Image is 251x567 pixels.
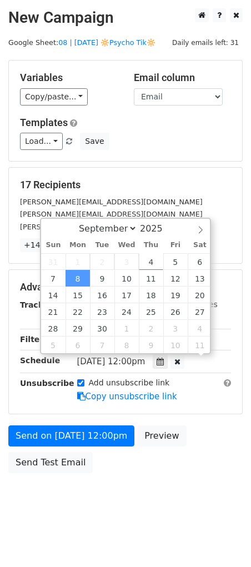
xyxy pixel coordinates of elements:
span: August 31, 2025 [41,253,66,270]
span: September 24, 2025 [114,303,139,320]
span: September 15, 2025 [66,287,90,303]
a: Send on [DATE] 12:00pm [8,425,134,446]
small: [PERSON_NAME][EMAIL_ADDRESS][DOMAIN_NAME] [20,210,203,218]
span: September 29, 2025 [66,320,90,337]
span: September 3, 2025 [114,253,139,270]
label: Add unsubscribe link [89,377,170,389]
a: Copy/paste... [20,88,88,106]
span: September 18, 2025 [139,287,163,303]
span: September 22, 2025 [66,303,90,320]
span: September 28, 2025 [41,320,66,337]
a: Load... [20,133,63,150]
span: October 8, 2025 [114,337,139,353]
iframe: Chat Widget [195,514,251,567]
span: Mon [66,242,90,249]
span: Sat [188,242,212,249]
span: Tue [90,242,114,249]
span: September 1, 2025 [66,253,90,270]
h5: Advanced [20,281,231,293]
small: Google Sheet: [8,38,155,47]
span: September 10, 2025 [114,270,139,287]
span: October 9, 2025 [139,337,163,353]
label: UTM Codes [174,299,217,310]
h5: Variables [20,72,117,84]
span: September 21, 2025 [41,303,66,320]
span: October 3, 2025 [163,320,188,337]
span: September 4, 2025 [139,253,163,270]
small: [PERSON_NAME][EMAIL_ADDRESS][DOMAIN_NAME] [20,223,203,231]
span: September 12, 2025 [163,270,188,287]
h5: Email column [134,72,231,84]
a: 08 | [DATE] 🔆Psycho Tik🔆 [58,38,155,47]
span: September 25, 2025 [139,303,163,320]
span: September 23, 2025 [90,303,114,320]
span: September 2, 2025 [90,253,114,270]
a: Preview [137,425,186,446]
span: October 7, 2025 [90,337,114,353]
span: September 27, 2025 [188,303,212,320]
input: Year [137,223,177,234]
span: September 5, 2025 [163,253,188,270]
span: September 20, 2025 [188,287,212,303]
span: September 14, 2025 [41,287,66,303]
span: September 30, 2025 [90,320,114,337]
a: Copy unsubscribe link [77,392,177,402]
small: [PERSON_NAME][EMAIL_ADDRESS][DOMAIN_NAME] [20,198,203,206]
button: Save [80,133,109,150]
span: September 13, 2025 [188,270,212,287]
span: October 2, 2025 [139,320,163,337]
span: September 6, 2025 [188,253,212,270]
span: [DATE] 12:00pm [77,357,145,367]
span: October 4, 2025 [188,320,212,337]
h5: 17 Recipients [20,179,231,191]
a: Send Test Email [8,452,93,473]
span: Thu [139,242,163,249]
a: Templates [20,117,68,128]
span: September 19, 2025 [163,287,188,303]
span: September 9, 2025 [90,270,114,287]
span: October 10, 2025 [163,337,188,353]
span: Fri [163,242,188,249]
strong: Tracking [20,300,57,309]
span: October 11, 2025 [188,337,212,353]
strong: Filters [20,335,48,344]
span: Daily emails left: 31 [168,37,243,49]
span: October 6, 2025 [66,337,90,353]
h2: New Campaign [8,8,243,27]
span: Wed [114,242,139,249]
strong: Schedule [20,356,60,365]
strong: Unsubscribe [20,379,74,388]
span: September 26, 2025 [163,303,188,320]
span: October 1, 2025 [114,320,139,337]
a: +14 more [20,238,67,252]
span: September 8, 2025 [66,270,90,287]
span: October 5, 2025 [41,337,66,353]
span: September 16, 2025 [90,287,114,303]
span: September 11, 2025 [139,270,163,287]
span: Sun [41,242,66,249]
span: September 7, 2025 [41,270,66,287]
a: Daily emails left: 31 [168,38,243,47]
span: September 17, 2025 [114,287,139,303]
